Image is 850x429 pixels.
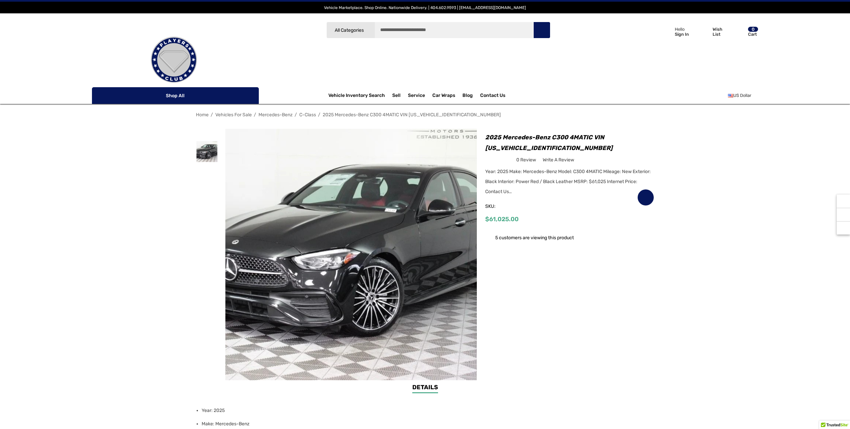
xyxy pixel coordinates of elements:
img: For Sale 2025 Mercedes-Benz C300 4MATIC VIN W1KAF4HB1SR245037 [225,129,477,380]
a: Details [412,383,438,393]
a: Vehicles For Sale [215,112,252,118]
svg: Social Media [840,211,847,218]
svg: Top [837,225,850,232]
img: Players Club | Cars For Sale [140,26,207,93]
a: All Categories Icon Arrow Down Icon Arrow Up [326,22,375,38]
span: Vehicle Marketplace. Shop Online. Nationwide Delivery. | 404.602.9593 | [EMAIL_ADDRESS][DOMAIN_NAME] [324,5,526,10]
span: SKU: [485,202,519,211]
span: Write a Review [543,157,574,163]
a: Previous [634,111,644,118]
svg: Recently Viewed [840,198,847,204]
svg: Wish List [699,27,709,37]
a: USD [728,89,759,102]
svg: Icon Arrow Down [365,28,370,33]
svg: Icon Line [99,92,109,100]
a: Next [645,111,654,118]
span: Car Wraps [432,93,455,100]
a: Service [408,93,425,100]
a: Sign in [654,20,692,43]
p: Sign In [675,32,689,37]
a: Sell [392,89,408,102]
svg: Icon User Account [662,27,671,36]
a: Home [196,112,209,118]
a: Mercedes-Benz [258,112,293,118]
span: Year: 2025 Make: Mercedes-Benz Model: C300 4MATIC Mileage: New Exterior: Black Interior: Power Re... [485,169,651,194]
a: Wish List [637,189,654,206]
p: Cart [748,32,758,37]
svg: Wish List [642,194,650,201]
img: For Sale 2025 Mercedes-Benz C300 4MATIC VIN W1KAF4HB1SR245037 [196,141,217,162]
p: Wish List [713,27,730,37]
a: Vehicle Inventory Search [328,93,385,100]
nav: Breadcrumb [196,109,654,121]
span: 0 review [516,156,536,164]
a: Contact Us [480,93,505,100]
p: 0 [748,27,758,32]
button: Search [533,22,550,38]
p: Hello [675,27,689,32]
span: Sell [392,93,401,100]
p: Shop All [92,87,259,104]
svg: Icon Arrow Down [247,93,251,98]
li: Year: 2025 [202,404,650,417]
a: Write a Review [543,156,574,164]
span: $61,025.00 [485,216,519,223]
a: Cart with 0 items [731,20,759,46]
div: 5 customers are viewing this product [485,232,574,242]
a: Car Wraps [432,89,462,102]
a: C-Class [299,112,316,118]
a: Wish List Wish List [696,20,731,43]
svg: Review Your Cart [734,27,744,36]
a: 2025 Mercedes-Benz C300 4MATIC VIN [US_VEHICLE_IDENTIFICATION_NUMBER] [323,112,501,118]
h1: 2025 Mercedes-Benz C300 4MATIC VIN [US_VEHICLE_IDENTIFICATION_NUMBER] [485,132,654,153]
span: All Categories [334,27,363,33]
a: Blog [462,93,473,100]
